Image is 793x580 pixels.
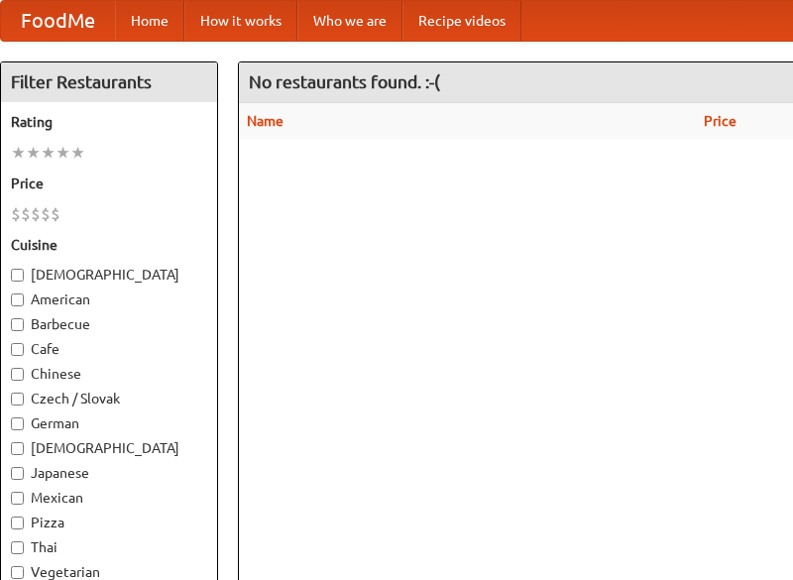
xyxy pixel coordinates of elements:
a: FoodMe [1,1,115,41]
li: $ [31,203,41,225]
li: ★ [11,142,26,164]
input: Japanese [11,467,24,480]
a: Name [247,113,283,129]
label: Japanese [11,463,207,483]
li: $ [11,203,21,225]
label: Czech / Slovak [11,389,207,408]
a: Who we are [297,1,402,41]
h5: Rating [11,112,207,132]
input: American [11,293,24,306]
input: Thai [11,541,24,554]
input: [DEMOGRAPHIC_DATA] [11,442,24,455]
label: Thai [11,537,207,557]
label: Mexican [11,488,207,508]
li: ★ [26,142,41,164]
h4: Filter Restaurants [1,62,217,102]
label: German [11,413,207,433]
a: Home [115,1,184,41]
li: ★ [56,142,70,164]
li: ★ [41,142,56,164]
input: German [11,417,24,430]
a: Price [704,113,736,129]
label: Barbecue [11,314,207,334]
li: $ [41,203,51,225]
ng-pluralize: No restaurants found. :-( [249,72,440,91]
a: Recipe videos [402,1,521,41]
input: Barbecue [11,318,24,331]
label: [DEMOGRAPHIC_DATA] [11,438,207,458]
h5: Price [11,174,207,193]
input: Chinese [11,368,24,381]
label: Cafe [11,339,207,359]
input: Pizza [11,517,24,529]
label: American [11,290,207,309]
li: ★ [70,142,85,164]
input: Czech / Slovak [11,393,24,406]
h5: Cuisine [11,235,207,255]
input: Vegetarian [11,566,24,579]
a: How it works [184,1,297,41]
li: $ [21,203,31,225]
input: [DEMOGRAPHIC_DATA] [11,269,24,282]
label: Pizza [11,513,207,532]
label: Chinese [11,364,207,384]
label: [DEMOGRAPHIC_DATA] [11,265,207,285]
input: Mexican [11,492,24,505]
input: Cafe [11,343,24,356]
li: $ [51,203,60,225]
